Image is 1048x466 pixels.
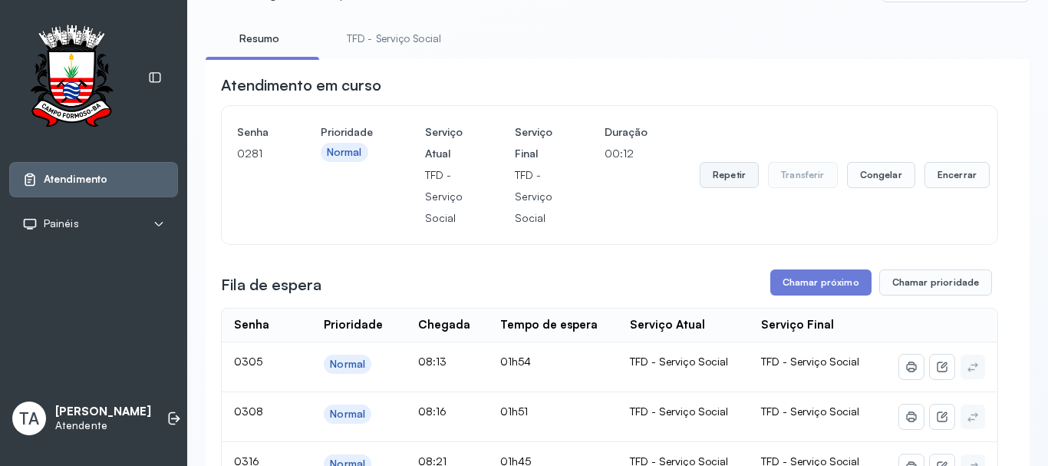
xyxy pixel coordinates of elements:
[630,355,737,369] div: TFD - Serviço Social
[330,358,365,371] div: Normal
[22,172,165,187] a: Atendimento
[924,162,990,188] button: Encerrar
[605,121,648,143] h4: Duração
[761,355,859,368] span: TFD - Serviço Social
[418,405,447,418] span: 08:16
[605,143,648,164] p: 00:12
[425,164,463,229] p: TFD - Serviço Social
[770,269,872,296] button: Chamar próximo
[500,318,598,332] div: Tempo de espera
[234,355,262,368] span: 0305
[761,405,859,418] span: TFD - Serviço Social
[425,121,463,164] h4: Serviço Atual
[331,26,456,51] a: TFD - Serviço Social
[515,121,552,164] h4: Serviço Final
[324,318,383,332] div: Prioridade
[879,269,993,296] button: Chamar prioridade
[16,25,127,131] img: Logotipo do estabelecimento
[327,146,362,159] div: Normal
[237,143,269,164] p: 0281
[418,355,447,368] span: 08:13
[500,355,531,368] span: 01h54
[700,162,759,188] button: Repetir
[234,318,269,332] div: Senha
[330,408,365,421] div: Normal
[234,405,263,418] span: 0308
[237,121,269,143] h4: Senha
[630,405,737,418] div: TFD - Serviço Social
[500,405,528,418] span: 01h51
[221,74,381,96] h3: Atendimento em curso
[418,318,470,332] div: Chegada
[847,162,915,188] button: Congelar
[206,26,313,51] a: Resumo
[761,318,834,332] div: Serviço Final
[221,274,321,296] h3: Fila de espera
[55,419,151,432] p: Atendente
[768,162,838,188] button: Transferir
[630,318,705,332] div: Serviço Atual
[515,164,552,229] p: TFD - Serviço Social
[44,217,79,230] span: Painéis
[44,173,107,186] span: Atendimento
[321,121,373,143] h4: Prioridade
[55,405,151,419] p: [PERSON_NAME]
